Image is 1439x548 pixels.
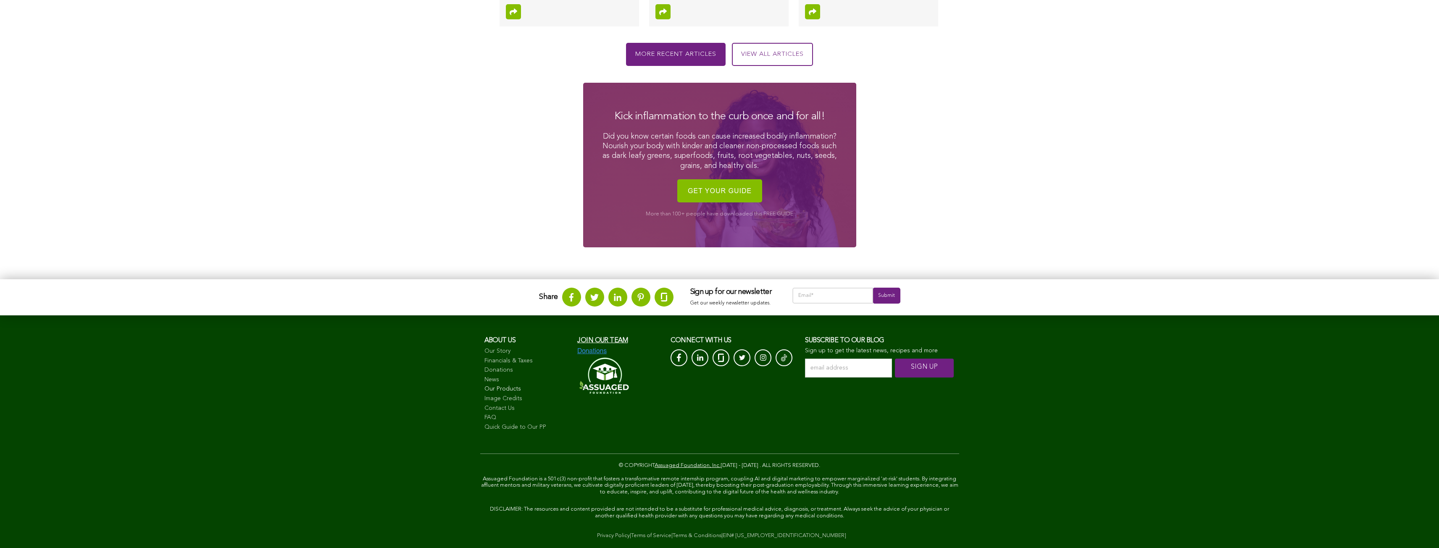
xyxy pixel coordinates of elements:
[484,376,569,384] a: News
[484,423,569,432] a: Quick Guide to Our PP
[484,337,516,344] span: About us
[655,463,721,468] a: Assuaged Foundation, Inc.
[718,354,724,362] img: glassdoor_White
[723,533,846,538] a: EIN# [US_EMPLOYER_IDENTIFICATION_NUMBER]
[490,506,949,519] span: DISCLAIMER: The resources and content provided are not intended to be a substitute for profession...
[895,359,954,378] input: SIGN UP
[661,293,667,302] img: glassdoor.svg
[597,533,630,538] a: Privacy Policy
[577,337,628,344] a: Join our team
[484,385,569,393] a: Our Products
[1397,508,1439,548] iframe: Chat Widget
[671,337,731,344] span: CONNECT with us
[577,347,607,355] img: Donations
[481,476,958,495] span: Assuaged Foundation is a 501c(3) non-profit that fosters a transformative remote internship progr...
[484,347,569,356] a: Our Story
[484,366,569,375] a: Donations
[626,43,726,66] div: More recent articles
[600,132,839,171] p: Did you know certain foods can cause increased bodily inflammation? Nourish your body with kinder...
[673,533,721,538] a: Terms & Conditions
[539,293,558,301] strong: Share
[619,463,820,468] span: © COPYRIGHT [DATE] - [DATE] . ALL RIGHTS RESERVED.
[677,175,762,207] img: Get your guide
[600,109,839,124] h2: Kick inflammation to the curb once and for all!
[484,357,569,365] a: Financials & Taxes
[631,533,671,538] a: Terms of Service
[805,347,955,354] p: Sign up to get the latest news, recipes and more
[600,211,839,218] p: More than 100+ people have downloaded this FREE GUIDE
[480,532,959,540] div: | | |
[484,414,569,422] a: FAQ
[792,288,873,304] input: Email*
[805,359,892,378] input: email address
[690,299,776,308] p: Get our weekly newsletter updates.
[873,288,900,304] input: Submit
[805,336,955,345] h3: Subscribe to our blog
[732,43,813,66] a: View all articles
[484,395,569,403] a: Image Credits
[484,404,569,413] a: Contact Us
[781,354,787,362] img: Tik-Tok-Icon
[690,288,776,297] h3: Sign up for our newsletter
[577,355,629,396] img: Assuaged-Foundation-Logo-White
